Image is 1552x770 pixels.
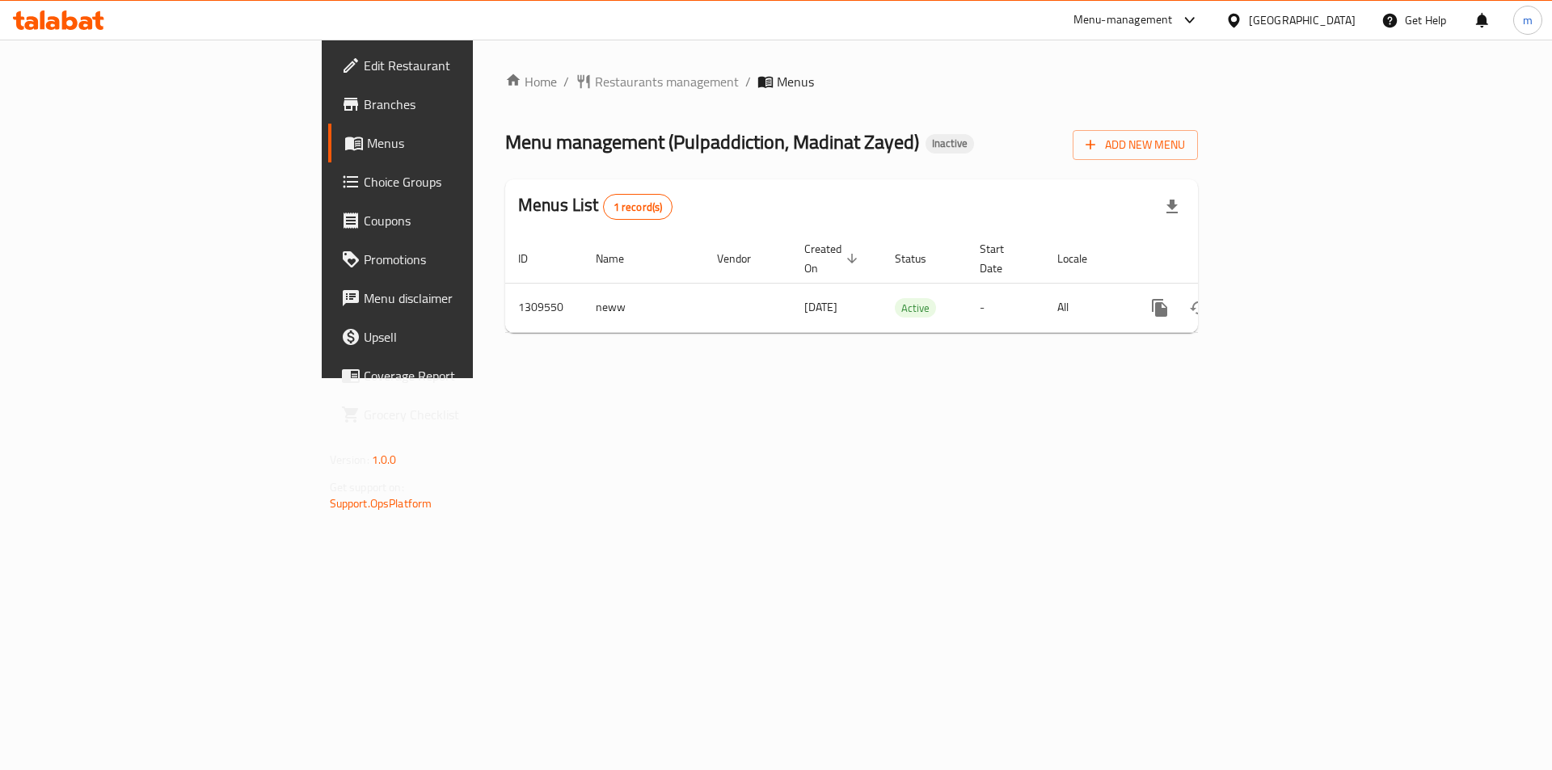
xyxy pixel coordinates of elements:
span: m [1523,11,1533,29]
span: Vendor [717,249,772,268]
span: Version: [330,449,369,470]
a: Branches [328,85,581,124]
td: All [1044,283,1128,332]
div: Menu-management [1073,11,1173,30]
span: Promotions [364,250,568,269]
span: Coverage Report [364,366,568,385]
a: Restaurants management [576,72,739,91]
h2: Menus List [518,193,673,220]
span: Menu management ( Pulpaddiction, Madinat Zayed ) [505,124,919,160]
span: Menus [367,133,568,153]
a: Promotions [328,240,581,279]
a: Choice Groups [328,162,581,201]
span: Upsell [364,327,568,347]
span: Branches [364,95,568,114]
nav: breadcrumb [505,72,1198,91]
table: enhanced table [505,234,1309,333]
a: Coupons [328,201,581,240]
span: Grocery Checklist [364,405,568,424]
span: Edit Restaurant [364,56,568,75]
span: Restaurants management [595,72,739,91]
span: Created On [804,239,862,278]
div: Total records count [603,194,673,220]
a: Menu disclaimer [328,279,581,318]
span: Start Date [980,239,1025,278]
span: Menu disclaimer [364,288,568,308]
div: [GEOGRAPHIC_DATA] [1249,11,1356,29]
span: ID [518,249,549,268]
span: 1 record(s) [604,200,673,215]
button: more [1141,288,1179,327]
span: Status [895,249,947,268]
a: Grocery Checklist [328,395,581,434]
a: Edit Restaurant [328,46,581,85]
span: Add New Menu [1086,135,1185,155]
a: Menus [328,124,581,162]
div: Active [895,298,936,318]
span: Menus [777,72,814,91]
span: Get support on: [330,477,404,498]
li: / [745,72,751,91]
a: Coverage Report [328,356,581,395]
td: - [967,283,1044,332]
a: Support.OpsPlatform [330,493,432,514]
td: neww [583,283,704,332]
span: Active [895,299,936,318]
button: Add New Menu [1073,130,1198,160]
th: Actions [1128,234,1309,284]
span: Inactive [926,137,974,150]
span: Choice Groups [364,172,568,191]
span: 1.0.0 [372,449,397,470]
span: Name [596,249,645,268]
a: Upsell [328,318,581,356]
span: Coupons [364,211,568,230]
span: [DATE] [804,297,837,318]
button: Change Status [1179,288,1218,327]
div: Inactive [926,134,974,154]
div: Export file [1153,187,1191,226]
span: Locale [1057,249,1108,268]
